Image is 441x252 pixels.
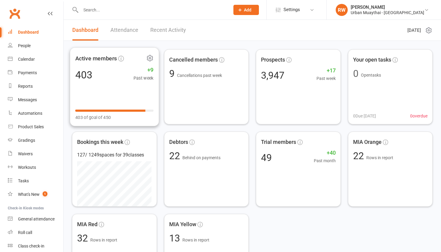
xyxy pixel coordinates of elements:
[353,56,391,64] span: Your open tasks
[8,26,63,39] a: Dashboard
[18,43,31,48] div: People
[77,232,90,244] span: 32
[314,149,336,157] span: +40
[18,84,33,89] div: Reports
[169,150,182,162] span: 22
[133,65,154,74] span: +9
[261,71,284,80] div: 3,947
[18,111,42,116] div: Automations
[77,220,97,229] span: MIA Red
[233,5,259,15] button: Add
[261,153,272,162] div: 49
[283,3,300,17] span: Settings
[353,113,376,119] span: 0 Due [DATE]
[133,74,154,82] span: Past week
[8,107,63,120] a: Automations
[314,157,336,164] span: Past month
[169,56,218,64] span: Cancelled members
[8,39,63,53] a: People
[90,238,117,242] span: Rows in report
[79,6,226,14] input: Search...
[351,10,424,15] div: Urban Muaythai - [GEOGRAPHIC_DATA]
[8,93,63,107] a: Messages
[244,8,251,12] span: Add
[351,5,424,10] div: [PERSON_NAME]
[110,20,138,41] a: Attendance
[316,75,336,82] span: Past week
[18,124,44,129] div: Product Sales
[77,151,152,159] div: 127 / 1249 spaces for 39 classes
[8,134,63,147] a: Gradings
[182,238,209,242] span: Rows in report
[18,165,36,170] div: Workouts
[150,20,186,41] a: Recent Activity
[18,217,55,221] div: General attendance
[169,68,177,79] span: 9
[7,6,22,21] a: Clubworx
[8,147,63,161] a: Waivers
[8,120,63,134] a: Product Sales
[361,73,381,77] span: Open tasks
[18,97,37,102] div: Messages
[18,151,33,156] div: Waivers
[18,30,39,35] div: Dashboard
[8,226,63,239] a: Roll call
[353,69,358,78] div: 0
[18,70,37,75] div: Payments
[8,188,63,201] a: What's New1
[8,80,63,93] a: Reports
[169,220,196,229] span: MIA Yellow
[8,212,63,226] a: General attendance kiosk mode
[8,53,63,66] a: Calendar
[43,191,47,196] span: 1
[18,178,29,183] div: Tasks
[169,138,188,147] span: Debtors
[75,54,117,63] span: Active members
[366,155,393,160] span: Rows in report
[169,232,182,244] span: 13
[8,174,63,188] a: Tasks
[182,155,220,160] span: Behind on payments
[77,138,123,147] span: Bookings this week
[407,27,421,34] span: [DATE]
[261,56,285,64] span: Prospects
[75,70,92,80] div: 403
[353,138,382,147] span: MIA Orange
[18,244,44,248] div: Class check-in
[18,57,35,62] div: Calendar
[8,66,63,80] a: Payments
[8,161,63,174] a: Workouts
[336,4,348,16] div: RW
[18,138,35,143] div: Gradings
[353,150,366,162] span: 22
[261,138,296,147] span: Trial members
[72,20,98,41] a: Dashboard
[18,192,40,197] div: What's New
[410,113,427,119] span: 0 overdue
[75,114,111,121] span: 403 of goal of 450
[316,66,336,75] span: +17
[177,73,222,78] span: Cancellations past week
[18,230,32,235] div: Roll call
